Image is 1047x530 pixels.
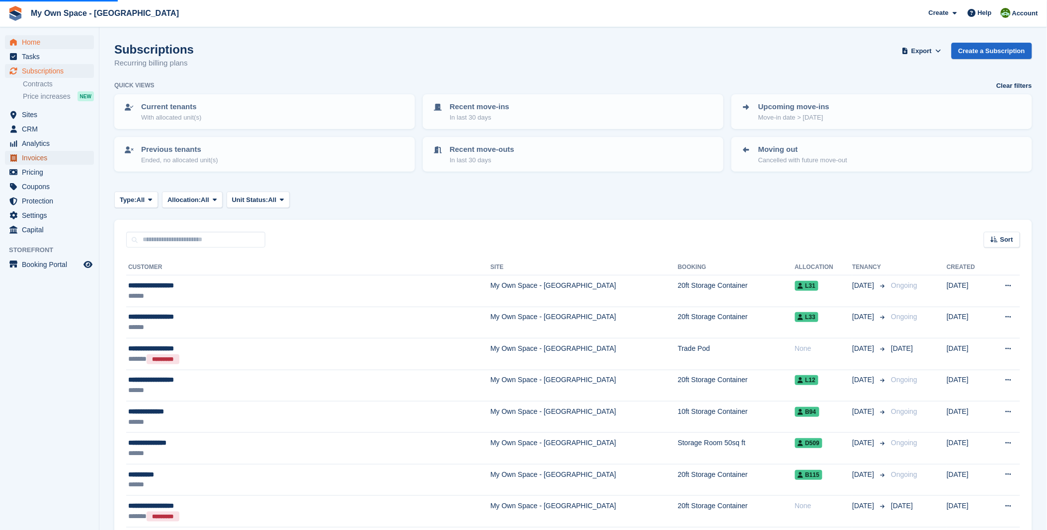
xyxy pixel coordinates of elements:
[5,136,94,150] a: menu
[5,50,94,64] a: menu
[23,91,94,102] a: Price increases NEW
[141,155,218,165] p: Ended, no allocated unit(s)
[758,101,829,113] p: Upcoming move-ins
[141,144,218,155] p: Previous tenants
[852,280,876,291] span: [DATE]
[891,502,913,510] span: [DATE]
[795,281,819,291] span: L31
[162,192,223,208] button: Allocation: All
[852,343,876,354] span: [DATE]
[732,95,1031,128] a: Upcoming move-ins Move-in date > [DATE]
[22,108,81,122] span: Sites
[424,95,723,128] a: Recent move-ins In last 30 days
[678,433,795,464] td: Storage Room 50sq ft
[795,260,853,275] th: Allocation
[201,195,209,205] span: All
[852,260,887,275] th: Tenancy
[450,144,514,155] p: Recent move-outs
[5,180,94,194] a: menu
[490,464,678,495] td: My Own Space - [GEOGRAPHIC_DATA]
[795,407,819,417] span: B94
[232,195,268,205] span: Unit Status:
[947,260,989,275] th: Created
[22,151,81,165] span: Invoices
[5,208,94,222] a: menu
[900,43,944,59] button: Export
[114,192,158,208] button: Type: All
[490,338,678,370] td: My Own Space - [GEOGRAPHIC_DATA]
[758,144,847,155] p: Moving out
[852,312,876,322] span: [DATE]
[758,155,847,165] p: Cancelled with future move-out
[22,258,81,271] span: Booking Portal
[9,245,99,255] span: Storefront
[678,275,795,307] td: 20ft Storage Container
[891,313,917,321] span: Ongoing
[947,370,989,401] td: [DATE]
[490,433,678,464] td: My Own Space - [GEOGRAPHIC_DATA]
[450,113,509,123] p: In last 30 days
[22,180,81,194] span: Coupons
[424,138,723,171] a: Recent move-outs In last 30 days
[490,260,678,275] th: Site
[947,433,989,464] td: [DATE]
[22,165,81,179] span: Pricing
[22,194,81,208] span: Protection
[115,95,414,128] a: Current tenants With allocated unit(s)
[126,260,490,275] th: Customer
[120,195,137,205] span: Type:
[141,113,201,123] p: With allocated unit(s)
[678,260,795,275] th: Booking
[891,344,913,352] span: [DATE]
[947,307,989,338] td: [DATE]
[5,223,94,237] a: menu
[227,192,290,208] button: Unit Status: All
[22,208,81,222] span: Settings
[1001,8,1011,18] img: Keely
[114,81,155,90] h6: Quick views
[947,464,989,495] td: [DATE]
[678,464,795,495] td: 20ft Storage Container
[978,8,992,18] span: Help
[952,43,1032,59] a: Create a Subscription
[852,406,876,417] span: [DATE]
[23,92,71,101] span: Price increases
[947,401,989,432] td: [DATE]
[1012,8,1038,18] span: Account
[795,470,823,480] span: B115
[947,338,989,370] td: [DATE]
[490,370,678,401] td: My Own Space - [GEOGRAPHIC_DATA]
[22,223,81,237] span: Capital
[23,79,94,89] a: Contracts
[115,138,414,171] a: Previous tenants Ended, no allocated unit(s)
[891,439,917,447] span: Ongoing
[678,338,795,370] td: Trade Pod
[22,136,81,150] span: Analytics
[490,496,678,528] td: My Own Space - [GEOGRAPHIC_DATA]
[141,101,201,113] p: Current tenants
[996,81,1032,91] a: Clear filters
[22,35,81,49] span: Home
[450,101,509,113] p: Recent move-ins
[27,5,183,21] a: My Own Space - [GEOGRAPHIC_DATA]
[891,470,917,478] span: Ongoing
[947,496,989,528] td: [DATE]
[852,469,876,480] span: [DATE]
[268,195,277,205] span: All
[795,375,819,385] span: L12
[795,343,853,354] div: None
[852,501,876,511] span: [DATE]
[732,138,1031,171] a: Moving out Cancelled with future move-out
[929,8,949,18] span: Create
[795,501,853,511] div: None
[8,6,23,21] img: stora-icon-8386f47178a22dfd0bd8f6a31ec36ba5ce8667c1dd55bd0f319d3a0aa187defe.svg
[852,438,876,448] span: [DATE]
[78,91,94,101] div: NEW
[490,401,678,432] td: My Own Space - [GEOGRAPHIC_DATA]
[167,195,201,205] span: Allocation:
[678,370,795,401] td: 20ft Storage Container
[678,307,795,338] td: 20ft Storage Container
[911,46,932,56] span: Export
[891,376,917,384] span: Ongoing
[758,113,829,123] p: Move-in date > [DATE]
